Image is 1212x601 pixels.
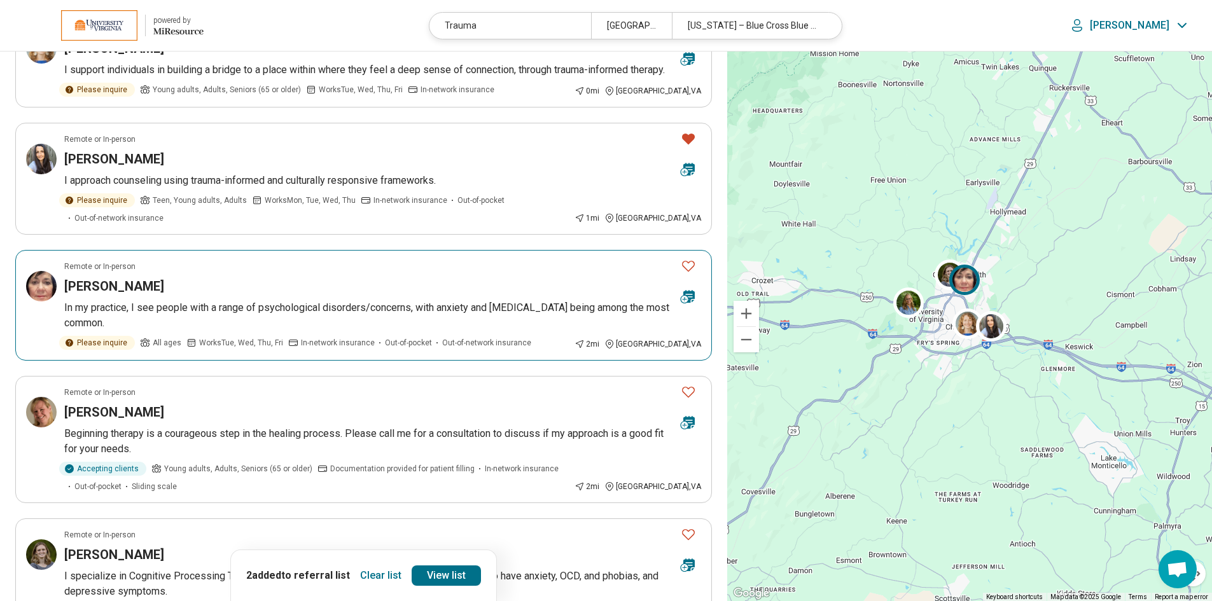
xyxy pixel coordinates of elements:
[74,212,164,224] span: Out-of-network insurance
[1129,593,1147,600] a: Terms (opens in new tab)
[575,481,599,492] div: 2 mi
[1090,19,1169,32] p: [PERSON_NAME]
[64,277,164,295] h3: [PERSON_NAME]
[164,463,312,474] span: Young adults, Adults, Seniors (65 or older)
[153,84,301,95] span: Young adults, Adults, Seniors (65 or older)
[421,84,494,95] span: In-network insurance
[64,546,164,563] h3: [PERSON_NAME]
[1155,593,1208,600] a: Report a map error
[153,337,181,349] span: All ages
[319,84,403,95] span: Works Tue, Wed, Thu, Fri
[604,481,701,492] div: [GEOGRAPHIC_DATA] , VA
[1159,550,1197,588] div: Open chat
[676,379,701,405] button: Favorite
[457,195,505,206] span: Out-of-pocket
[575,85,599,97] div: 0 mi
[64,426,701,457] p: Beginning therapy is a courageous step in the healing process. Please call me for a consultation ...
[132,481,177,492] span: Sliding scale
[373,195,447,206] span: In-network insurance
[59,462,146,476] div: Accepting clients
[442,337,531,349] span: Out-of-network insurance
[64,403,164,421] h3: [PERSON_NAME]
[64,300,701,331] p: In my practice, I see people with a range of psychological disorders/concerns, with anxiety and [...
[355,565,407,586] button: Clear list
[676,126,701,152] button: Favorite
[604,212,701,224] div: [GEOGRAPHIC_DATA] , VA
[265,195,356,206] span: Works Mon, Tue, Wed, Thu
[281,569,350,581] span: to referral list
[59,83,135,97] div: Please inquire
[64,387,136,398] p: Remote or In-person
[59,336,135,350] div: Please inquire
[676,253,701,279] button: Favorite
[64,150,164,168] h3: [PERSON_NAME]
[61,10,137,41] img: University of Virginia
[20,10,204,41] a: University of Virginiapowered by
[485,463,559,474] span: In-network insurance
[604,85,701,97] div: [GEOGRAPHIC_DATA] , VA
[74,481,122,492] span: Out-of-pocket
[734,327,759,352] button: Zoom out
[199,337,283,349] span: Works Tue, Wed, Thu, Fri
[385,337,432,349] span: Out-of-pocket
[676,522,701,548] button: Favorite
[734,301,759,326] button: Zoom in
[330,463,475,474] span: Documentation provided for patient filling
[301,337,375,349] span: In-network insurance
[591,13,672,39] div: [GEOGRAPHIC_DATA], [GEOGRAPHIC_DATA]
[1050,593,1121,600] span: Map data ©2025 Google
[59,193,135,207] div: Please inquire
[575,338,599,350] div: 2 mi
[575,212,599,224] div: 1 mi
[64,173,701,188] p: I approach counseling using trauma-informed and culturally responsive frameworks.
[64,529,136,541] p: Remote or In-person
[64,134,136,145] p: Remote or In-person
[64,62,701,78] p: I support individuals in building a bridge to a place within where they feel a deep sense of conn...
[672,13,833,39] div: [US_STATE] – Blue Cross Blue Shield
[429,13,591,39] div: Trauma
[153,195,247,206] span: Teen, Young adults, Adults
[64,569,701,599] p: I specialize in Cognitive Processing Therapy for [MEDICAL_DATA] and also work with clients who ha...
[153,15,204,26] div: powered by
[246,568,350,583] p: 2 added
[64,261,136,272] p: Remote or In-person
[412,565,481,586] a: View list
[604,338,701,350] div: [GEOGRAPHIC_DATA] , VA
